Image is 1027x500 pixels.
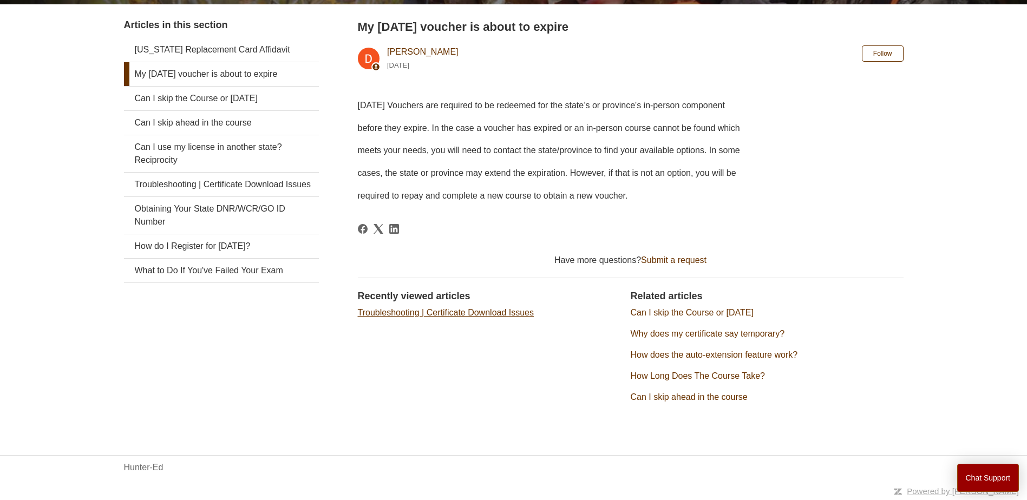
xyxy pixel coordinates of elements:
[358,168,736,177] span: cases, the state or province may extend the expiration. However, if that is not an option, you wi...
[387,61,409,69] time: 02/12/2024, 17:06
[358,101,725,110] span: [DATE] Vouchers are required to be redeemed for the state’s or province's in-person component
[124,259,319,282] a: What to Do If You've Failed Your Exam
[358,18,904,36] h2: My Field Day voucher is about to expire
[862,45,904,62] button: Follow Article
[358,224,368,234] a: Facebook
[124,197,319,234] a: Obtaining Your State DNR/WCR/GO ID Number
[957,464,1019,492] button: Chat Support
[387,47,459,56] a: [PERSON_NAME]
[631,371,765,380] a: How Long Does The Course Take?
[374,224,383,234] a: X Corp
[358,123,740,133] span: before they expire. In the case a voucher has expired or an in-person course cannot be found which
[631,329,785,338] a: Why does my certificate say temporary?
[389,224,399,234] svg: Share this page on LinkedIn
[124,135,319,172] a: Can I use my license in another state? Reciprocity
[358,191,628,200] span: required to repay and complete a new course to obtain a new voucher.
[358,224,368,234] svg: Share this page on Facebook
[358,308,534,317] a: Troubleshooting | Certificate Download Issues
[124,461,163,474] a: Hunter-Ed
[374,224,383,234] svg: Share this page on X Corp
[124,111,319,135] a: Can I skip ahead in the course
[907,486,1019,496] a: Powered by [PERSON_NAME]
[389,224,399,234] a: LinkedIn
[124,173,319,196] a: Troubleshooting | Certificate Download Issues
[124,38,319,62] a: [US_STATE] Replacement Card Affidavit
[358,289,620,304] h2: Recently viewed articles
[124,19,228,30] span: Articles in this section
[124,62,319,86] a: My [DATE] voucher is about to expire
[631,308,754,317] a: Can I skip the Course or [DATE]
[631,289,904,304] h2: Related articles
[124,87,319,110] a: Can I skip the Course or [DATE]
[631,350,798,359] a: How does the auto-extension feature work?
[641,255,707,265] a: Submit a request
[124,234,319,258] a: How do I Register for [DATE]?
[631,392,748,402] a: Can I skip ahead in the course
[358,254,904,267] div: Have more questions?
[358,146,740,155] span: meets your needs, you will need to contact the state/province to find your available options. In ...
